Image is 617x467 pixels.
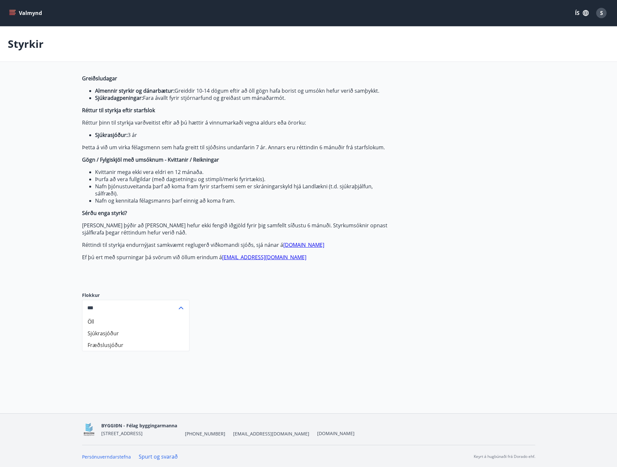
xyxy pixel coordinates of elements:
a: Persónuverndarstefna [82,454,131,460]
a: [EMAIL_ADDRESS][DOMAIN_NAME] [222,254,306,261]
li: Kvittanir mega ekki vera eldri en 12 mánaða. [95,168,389,176]
p: Keyrt á hugbúnaði frá Dorado ehf. [474,454,535,460]
strong: Réttur til styrkja eftir starfslok [82,107,155,114]
a: Spurt og svarað [139,453,178,460]
li: Öll [82,316,189,327]
li: Nafn og kennitala félagsmanns þarf einnig að koma fram. [95,197,389,204]
strong: Sjúkrasjóður: [95,131,128,139]
p: [PERSON_NAME] þýðir að [PERSON_NAME] hefur ekki fengið iðgjöld fyrir þig samfellt síðustu 6 mánuð... [82,222,389,236]
p: Réttur þinn til styrkja varðveitist eftir að þú hættir á vinnumarkaði vegna aldurs eða örorku: [82,119,389,126]
strong: Greiðsludagar [82,75,117,82]
button: ÍS [571,7,592,19]
a: [DOMAIN_NAME] [317,430,355,436]
p: Styrkir [8,37,44,51]
span: [STREET_ADDRESS] [101,430,143,436]
strong: Sjúkradagpeningar: [95,94,143,101]
label: Flokkur [82,292,189,299]
li: Þurfa að vera fullgildar (með dagsetningu og stimpli/merki fyrirtækis). [95,176,389,183]
p: Þetta á við um virka félagsmenn sem hafa greitt til sjóðsins undanfarin 7 ár. Annars eru réttindi... [82,144,389,151]
p: Ef þú ert með spurningar þá svörum við öllum erindum á [82,254,389,261]
strong: Gögn / Fylgiskjöl með umsóknum - Kvittanir / Reikningar [82,156,219,163]
strong: Almennir styrkir og dánarbætur: [95,87,175,94]
button: S [594,5,609,21]
li: Greiddir 10-14 dögum eftir að öll gögn hafa borist og umsókn hefur verið samþykkt. [95,87,389,94]
span: [EMAIL_ADDRESS][DOMAIN_NAME] [233,431,309,437]
span: [PHONE_NUMBER] [185,431,225,437]
button: menu [8,7,45,19]
span: BYGGIÐN - Félag byggingarmanna [101,422,177,429]
strong: Sérðu enga styrki? [82,209,127,217]
p: Réttindi til styrkja endurnýjast samkvæmt reglugerð viðkomandi sjóðs, sjá nánar á [82,241,389,248]
li: Sjúkrasjóður [82,327,189,339]
span: S [600,9,603,17]
li: 3 ár [95,131,389,139]
img: BKlGVmlTW1Qrz68WFGMFQUcXHWdQd7yePWMkvn3i.png [82,422,96,436]
li: Fara ávallt fyrir stjórnarfund og greiðast um mánaðarmót. [95,94,389,101]
li: Fræðslusjóður [82,339,189,351]
li: Nafn þjónustuveitanda þarf að koma fram fyrir starfsemi sem er skráningarskyld hjá Landlækni (t.d... [95,183,389,197]
a: [DOMAIN_NAME] [283,241,324,248]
